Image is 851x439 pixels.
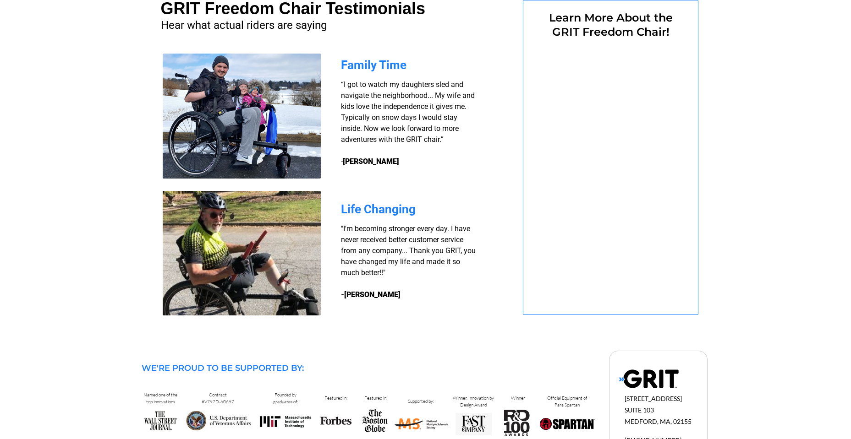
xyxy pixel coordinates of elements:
[408,398,434,404] span: Supported by:
[341,224,476,277] span: "I'm becoming stronger every day. I have never received better customer service from any company....
[625,395,682,402] span: [STREET_ADDRESS]
[549,11,673,38] span: Learn More About the GRIT Freedom Chair!
[538,44,683,113] iframe: Form 0
[341,80,475,166] span: “I got to watch my daughters sled and navigate the neighborhood... My wife and kids love the inde...
[364,395,387,401] span: Featured in:
[161,19,327,32] span: Hear what actual riders are saying
[547,395,587,408] span: Official Equipment of Para Spartan
[202,392,234,405] span: Contract #V797D-60697
[341,202,416,216] span: Life Changing
[625,417,692,425] span: MEDFORD, MA, 02155
[143,392,177,405] span: Named one of the top innovations
[142,363,304,373] span: WE'RE PROUD TO BE SUPPORTED BY:
[625,406,654,414] span: SUITE 103
[324,395,347,401] span: Featured in:
[341,58,406,72] span: Family Time
[341,290,401,299] strong: -[PERSON_NAME]
[511,395,525,401] span: Winner
[453,395,494,408] span: Winner, Innovation by Design Award
[273,392,298,405] span: Founded by graduates of:
[343,157,399,166] strong: [PERSON_NAME]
